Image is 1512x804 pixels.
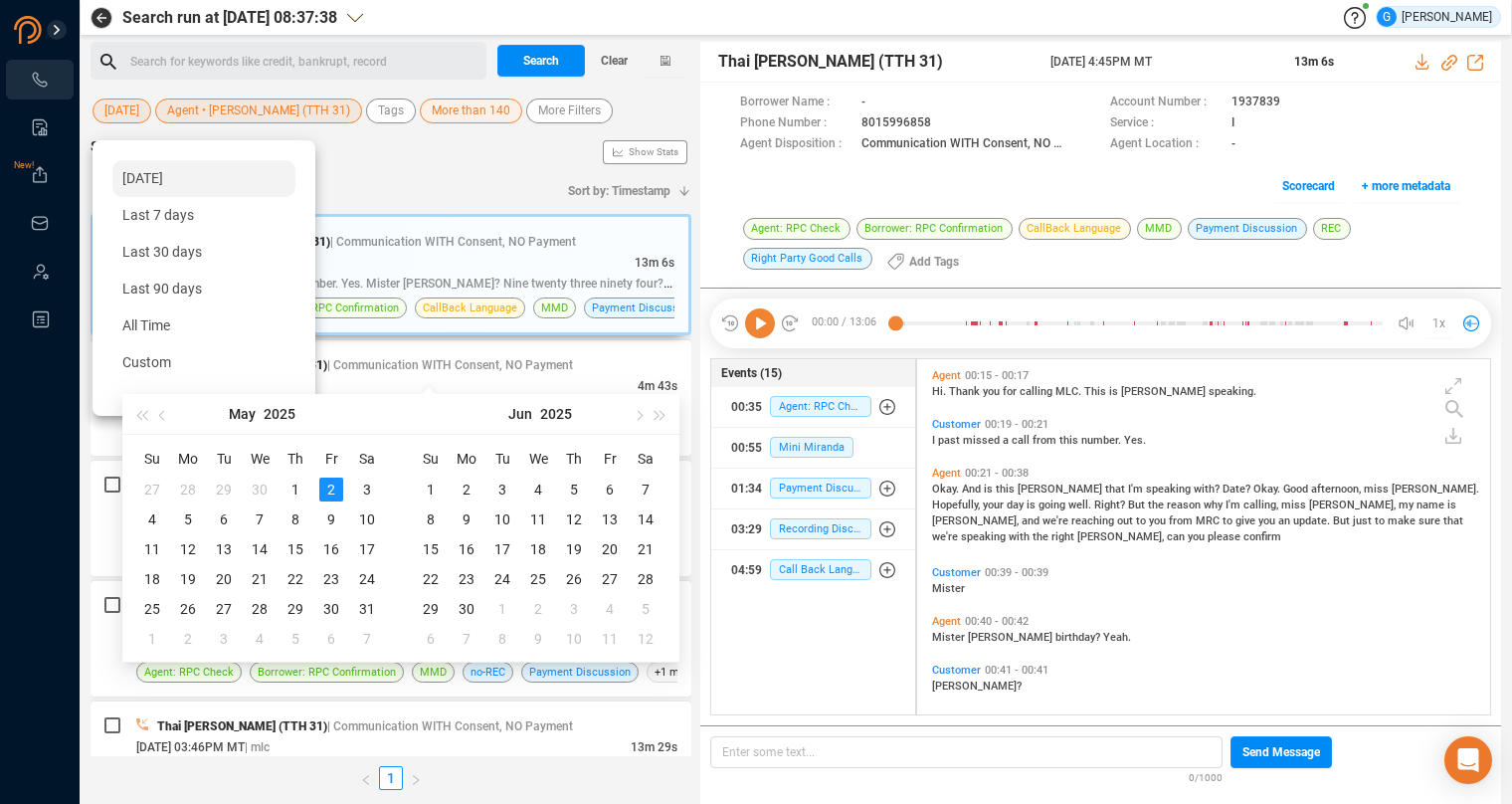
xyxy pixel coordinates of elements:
td: 2025-06-18 [520,534,556,564]
span: Search run at [DATE] 08:37:38 [122,6,337,30]
span: speaking. [1209,385,1256,398]
span: Events (15) [721,364,782,382]
td: 2025-06-19 [556,534,592,564]
span: no-REC [471,663,505,682]
span: number. [1081,434,1124,447]
span: [PERSON_NAME], [1077,530,1167,543]
span: MMD [1137,218,1182,240]
td: 2025-06-14 [628,504,663,534]
span: from [1033,434,1059,447]
th: Sa [628,443,663,475]
span: Yes. [1124,434,1146,447]
span: 1937839 [1231,93,1280,113]
span: Hi. [932,385,949,398]
div: 12 [562,507,586,531]
span: I past missed a call from this number. Yes. Mister [PERSON_NAME]? Nine twenty three ninety four? ... [139,275,741,291]
button: Sort by: Timestamp [556,175,691,207]
span: Right Party Good Calls [743,248,872,270]
span: right [1051,530,1077,543]
span: [PERSON_NAME] [1121,385,1209,398]
td: 2025-04-30 [242,475,278,504]
span: Thank [949,385,983,398]
span: | Communication WITH Consent, NO Payment [327,358,573,372]
span: MLC. [1055,385,1084,398]
span: Agent: RPC Check [144,663,234,682]
span: Okay. [932,483,962,496]
span: [PERSON_NAME] [1018,483,1105,496]
span: well. [1068,499,1094,511]
span: This [1084,385,1109,398]
span: you [983,385,1003,398]
span: 13m 29s [631,740,677,754]
span: your [983,499,1007,511]
td: 2025-06-13 [592,504,628,534]
span: All Time [122,317,170,333]
button: Tags [366,99,416,123]
span: that [1105,483,1128,496]
div: Thai [PERSON_NAME] (TTH 31)| Communication WITHOUT Consent, NO Payment[DATE] 04:06PM MT| mlc2m 41... [91,581,691,697]
span: Payment Discussion [529,663,631,682]
div: 12 [176,537,200,561]
button: Add Tags [875,246,971,278]
td: 2025-06-06 [592,475,628,504]
span: | mlc [245,740,270,754]
span: 8015996858 [861,113,931,134]
div: Thai [PERSON_NAME] (TTH 31)| Communication WITH Consent, NO Payment[DATE] 04:45PM MT| mlc13m 6sI ... [91,214,691,335]
span: you [1258,514,1278,527]
button: Show Stats [603,140,687,164]
span: miss [1364,483,1392,496]
button: Scorecard [1271,170,1346,202]
th: Sa [349,443,385,475]
span: calling [1020,385,1055,398]
div: Thai [PERSON_NAME] (TTH 31)| Communication WITH Consent Voluntary Payment MadeðŸ’²[DATE] 04:12PM ... [91,461,691,576]
div: 8 [283,507,307,531]
td: 2025-06-15 [413,534,449,564]
div: 3 [490,478,514,502]
span: Custom [122,354,171,370]
div: 9 [455,507,478,531]
div: 2 [319,478,343,502]
td: 2025-06-08 [413,504,449,534]
span: an [1278,514,1293,527]
span: Agent Disposition : [740,134,851,155]
td: 2025-04-28 [170,475,206,504]
th: Th [278,443,313,475]
span: reason [1167,499,1204,511]
div: 9 [319,507,343,531]
span: you [1149,514,1169,527]
span: | Communication WITH Consent, NO Payment [330,235,576,249]
div: 11 [140,537,164,561]
span: Tags [378,99,404,123]
span: G [1383,7,1391,27]
button: 2025 [540,394,572,434]
span: going [1039,499,1068,511]
td: 2025-05-03 [349,475,385,504]
span: is [1447,499,1456,511]
span: Customer [932,418,981,431]
span: and [1022,514,1042,527]
span: Mister [932,631,968,644]
span: Hopefully, [932,499,983,511]
div: [PERSON_NAME] [1377,7,1492,27]
span: this [996,483,1018,496]
span: Account Number : [1110,93,1222,113]
span: Thai [PERSON_NAME] (TTH 31) [157,719,327,733]
div: 00:55 [731,432,762,464]
span: More than 140 [432,99,510,123]
div: 14 [634,507,658,531]
button: Send Message [1230,736,1332,768]
span: Send Message [1242,736,1320,768]
th: Fr [313,443,349,475]
span: with? [1194,483,1223,496]
span: 00:00 / 13:06 [800,308,895,338]
span: 1x [1432,307,1445,339]
th: We [242,443,278,475]
span: we're [1042,514,1071,527]
div: 1 [419,478,443,502]
span: name [1417,499,1447,511]
span: [PERSON_NAME]. [1392,483,1479,496]
span: I [1231,113,1234,134]
li: Smart Reports [6,107,74,147]
span: Last 7 days [122,207,194,223]
td: 2025-06-12 [556,504,592,534]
